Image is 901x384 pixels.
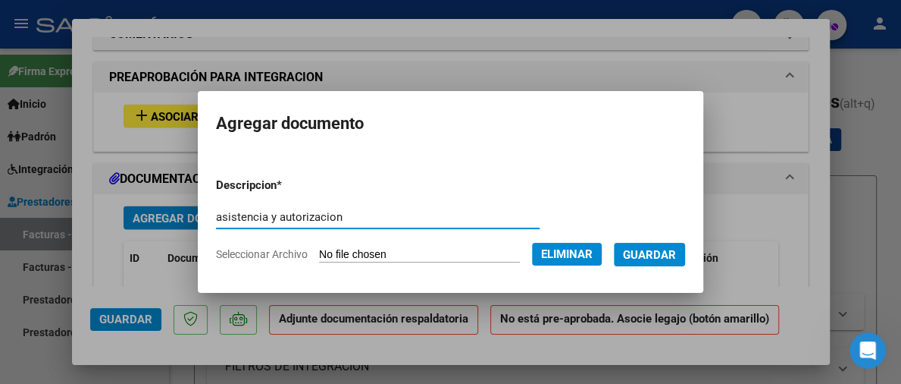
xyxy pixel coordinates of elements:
span: Guardar [623,248,676,262]
span: Eliminar [541,247,593,261]
button: Eliminar [532,243,602,266]
button: Guardar [614,243,685,266]
iframe: Intercom live chat [849,332,886,369]
p: Descripcion [216,177,357,194]
span: Seleccionar Archivo [216,248,308,260]
h2: Agregar documento [216,109,685,138]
